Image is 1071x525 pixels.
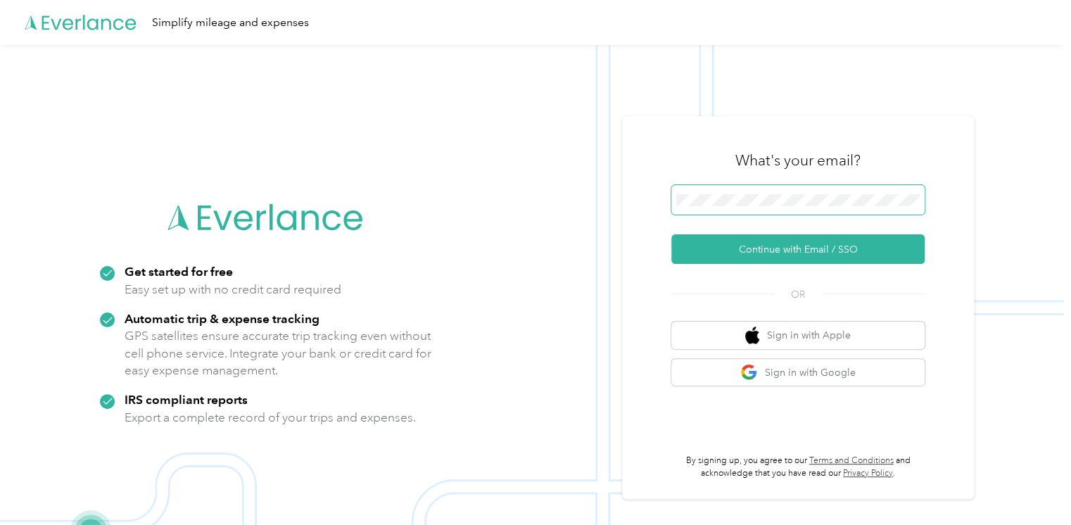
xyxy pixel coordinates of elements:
a: Privacy Policy [843,468,893,479]
p: Export a complete record of your trips and expenses. [125,409,416,426]
button: google logoSign in with Google [671,359,925,386]
p: Easy set up with no credit card required [125,281,341,298]
p: By signing up, you agree to our and acknowledge that you have read our . [671,455,925,479]
img: google logo [740,364,758,381]
strong: Get started for free [125,264,233,279]
button: Continue with Email / SSO [671,234,925,264]
img: apple logo [745,327,759,344]
p: GPS satellites ensure accurate trip tracking even without cell phone service. Integrate your bank... [125,327,432,379]
a: Terms and Conditions [809,455,894,466]
div: Simplify mileage and expenses [152,14,309,32]
strong: Automatic trip & expense tracking [125,311,319,326]
strong: IRS compliant reports [125,392,248,407]
button: apple logoSign in with Apple [671,322,925,349]
span: OR [773,287,823,302]
h3: What's your email? [735,151,861,170]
